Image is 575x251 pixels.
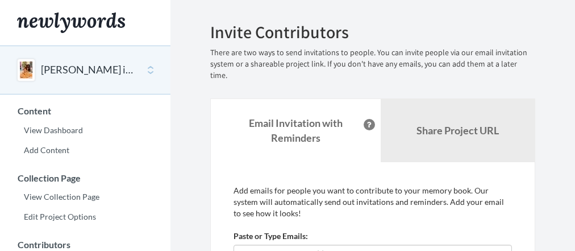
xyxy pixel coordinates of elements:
[1,173,170,183] h3: Collection Page
[41,63,133,77] button: [PERSON_NAME] is turning 50!
[210,23,535,42] h2: Invite Contributors
[234,185,512,219] p: Add emails for people you want to contribute to your memory book. Our system will automatically s...
[1,240,170,250] h3: Contributors
[416,124,499,137] b: Share Project URL
[1,106,170,116] h3: Content
[249,117,343,144] strong: Email Invitation with Reminders
[234,231,308,242] label: Paste or Type Emails:
[17,13,125,33] img: Newlywords logo
[210,47,535,81] p: There are two ways to send invitations to people. You can invite people via our email invitation ...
